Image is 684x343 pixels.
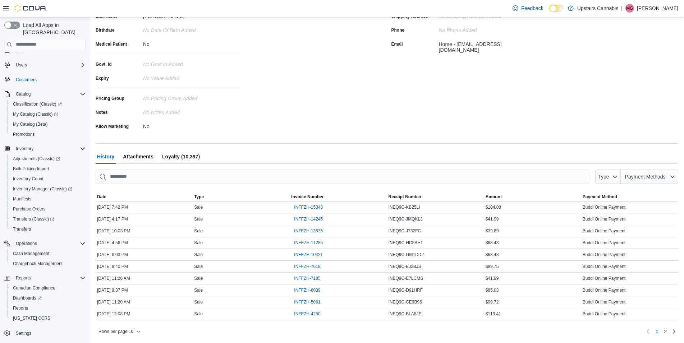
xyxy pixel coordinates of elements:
[388,194,421,200] span: Receipt Number
[96,124,129,129] label: Allow Marketing
[13,61,30,69] button: Users
[7,293,88,303] a: Dashboards
[13,274,34,282] button: Reports
[13,75,86,84] span: Customers
[583,287,625,293] span: Buddi Online Payment
[388,240,423,246] span: INEQ9C-HC5BH1
[97,149,114,164] span: History
[291,238,326,247] button: INFFZH-11285
[583,311,625,317] span: Buddi Online Payment
[388,299,422,305] span: INEQ9C-CE9B96
[10,205,49,213] a: Purchase Orders
[625,4,634,13] div: Megan Gorham
[10,225,34,233] a: Transfers
[291,298,323,306] button: INFFZH-5061
[194,204,203,210] span: Sale
[7,249,88,259] button: Cash Management
[583,228,625,234] span: Buddi Online Payment
[10,314,53,323] a: [US_STATE] CCRS
[7,174,88,184] button: Inventory Count
[162,149,200,164] span: Loyalty (10,397)
[661,326,670,337] a: Page 2 of 2
[484,215,581,223] div: $41.99
[7,313,88,323] button: [US_STATE] CCRS
[1,328,88,338] button: Settings
[484,193,581,201] button: Amount
[13,216,54,222] span: Transfers (Classic)
[1,144,88,154] button: Inventory
[391,41,403,47] label: Email
[13,101,62,107] span: Classification (Classic)
[143,121,239,129] div: No
[388,252,424,258] span: INEQ9C-GM1DD2
[16,91,31,97] span: Catalog
[143,38,239,47] div: No
[96,75,109,81] label: Expiry
[16,62,27,68] span: Users
[291,250,326,259] button: INFFZH-10421
[13,251,49,256] span: Cash Management
[291,203,326,212] button: INFFZH-15043
[13,328,86,337] span: Settings
[13,206,46,212] span: Purchase Orders
[10,294,45,302] a: Dashboards
[10,249,86,258] span: Cash Management
[583,216,625,222] span: Buddi Online Payment
[1,238,88,249] button: Operations
[96,27,115,33] label: Birthdate
[97,240,128,246] span: [DATE] 4:56 PM
[10,100,65,108] a: Classification (Classic)
[294,311,320,317] span: INFFZH-4250
[10,284,58,292] a: Canadian Compliance
[13,111,58,117] span: My Catalog (Classic)
[10,175,46,183] a: Inventory Count
[13,274,86,282] span: Reports
[521,5,543,12] span: Feedback
[97,194,106,200] span: Date
[194,311,203,317] span: Sale
[13,121,48,127] span: My Catalog (Beta)
[1,74,88,85] button: Customers
[621,170,678,184] button: Payment Methods
[13,131,35,137] span: Promotions
[549,5,564,12] input: Dark Mode
[194,240,203,246] span: Sale
[13,90,86,98] span: Catalog
[7,283,88,293] button: Canadian Compliance
[291,215,326,223] button: INFFZH-14245
[13,166,49,172] span: Bulk Pricing Import
[652,326,670,337] ul: Pagination for table:
[388,287,422,293] span: INEQ9C-D91HRF
[294,299,320,305] span: INFFZH-5061
[581,193,678,201] button: Payment Method
[13,329,34,338] a: Settings
[10,304,31,312] a: Reports
[598,174,609,180] span: Type
[98,329,133,334] span: Rows per page : 10
[13,305,28,311] span: Reports
[194,252,203,258] span: Sale
[291,194,323,200] span: Invoice Number
[484,274,581,283] div: $41.99
[7,109,88,119] a: My Catalog (Classic)
[644,326,678,337] nav: Pagination for table:
[7,119,88,129] button: My Catalog (Beta)
[10,120,51,129] a: My Catalog (Beta)
[96,193,193,201] button: Date
[194,287,203,293] span: Sale
[583,204,625,210] span: Buddi Online Payment
[97,228,130,234] span: [DATE] 10:03 PM
[7,214,88,224] a: Transfers (Classic)
[10,215,57,223] a: Transfers (Classic)
[13,239,86,248] span: Operations
[10,284,86,292] span: Canadian Compliance
[10,110,61,119] a: My Catalog (Classic)
[97,216,128,222] span: [DATE] 4:17 PM
[96,41,127,47] label: Medical Patient
[291,262,323,271] button: INFFZH-7619
[10,259,86,268] span: Chargeback Management
[10,110,86,119] span: My Catalog (Classic)
[388,216,422,222] span: INEQ9C-JMQKLJ
[143,93,239,101] div: No Pricing Group Added
[143,24,239,33] div: No Date Of Birth added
